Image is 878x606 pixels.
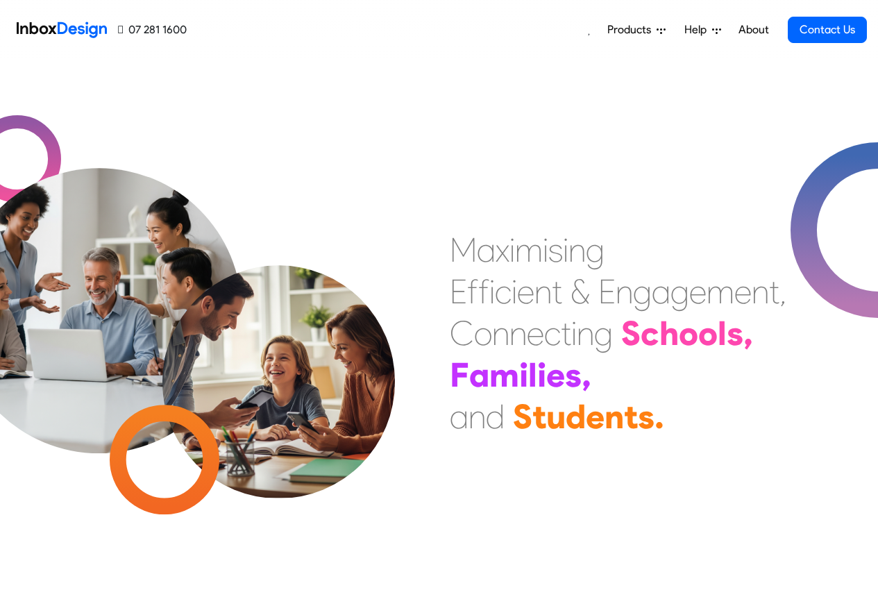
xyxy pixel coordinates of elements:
a: 07 281 1600 [118,22,187,38]
div: m [489,354,519,396]
div: g [633,271,652,312]
div: i [563,229,568,271]
div: s [565,354,582,396]
div: & [571,271,590,312]
div: s [638,396,655,437]
div: n [616,271,633,312]
div: n [509,312,527,354]
div: a [652,271,670,312]
div: . [655,396,664,437]
div: i [489,271,495,312]
div: c [544,312,561,354]
div: h [659,312,679,354]
div: i [512,271,517,312]
div: f [467,271,478,312]
div: e [586,396,605,437]
span: Help [684,22,712,38]
div: g [586,229,605,271]
div: i [537,354,546,396]
div: o [474,312,492,354]
div: E [450,271,467,312]
a: Products [602,16,671,44]
div: c [495,271,512,312]
div: d [566,396,586,437]
div: c [641,312,659,354]
div: s [727,312,743,354]
div: e [546,354,565,396]
div: C [450,312,474,354]
div: x [496,229,509,271]
div: d [486,396,505,437]
div: n [605,396,624,437]
div: i [571,312,577,354]
div: , [779,271,786,312]
div: n [568,229,586,271]
div: a [469,354,489,396]
div: a [450,396,468,437]
div: f [478,271,489,312]
div: Maximising Efficient & Engagement, Connecting Schools, Families, and Students. [450,229,786,437]
img: parents_with_child.png [133,208,424,498]
div: u [546,396,566,437]
div: t [552,271,562,312]
div: F [450,354,469,396]
div: t [561,312,571,354]
div: n [468,396,486,437]
div: g [670,271,689,312]
div: e [527,312,544,354]
div: s [548,229,563,271]
div: l [528,354,537,396]
div: i [543,229,548,271]
div: m [707,271,734,312]
div: a [477,229,496,271]
span: Products [607,22,657,38]
div: i [509,229,515,271]
div: g [594,312,613,354]
div: n [752,271,769,312]
div: t [532,396,546,437]
div: e [689,271,707,312]
div: i [519,354,528,396]
div: t [769,271,779,312]
div: e [517,271,534,312]
div: n [534,271,552,312]
div: M [450,229,477,271]
div: , [743,312,753,354]
div: o [679,312,698,354]
div: t [624,396,638,437]
div: e [734,271,752,312]
a: Contact Us [788,17,867,43]
a: About [734,16,773,44]
div: l [718,312,727,354]
div: , [582,354,591,396]
div: n [577,312,594,354]
div: o [698,312,718,354]
div: S [513,396,532,437]
a: Help [679,16,727,44]
div: m [515,229,543,271]
div: S [621,312,641,354]
div: E [598,271,616,312]
div: n [492,312,509,354]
